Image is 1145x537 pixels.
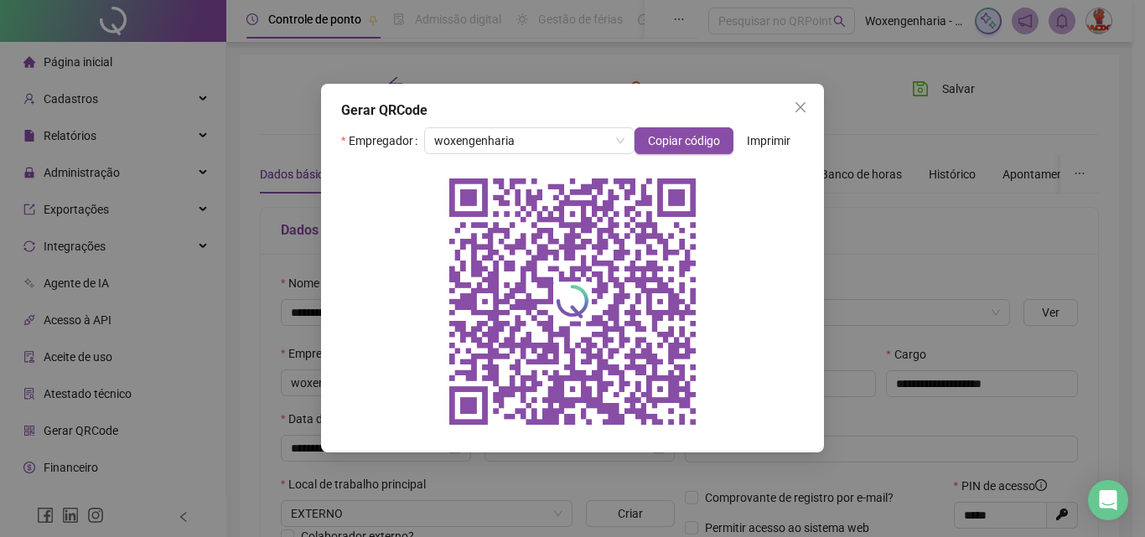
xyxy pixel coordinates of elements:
[787,94,814,121] button: Close
[438,168,707,436] img: qrcode do empregador
[434,128,624,153] span: woxengenharia
[648,132,720,150] span: Copiar código
[747,132,790,150] span: Imprimir
[1088,480,1128,520] div: Open Intercom Messenger
[341,101,804,121] div: Gerar QRCode
[341,127,424,154] label: Empregador
[733,127,804,154] button: Imprimir
[794,101,807,114] span: close
[635,127,733,154] button: Copiar código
